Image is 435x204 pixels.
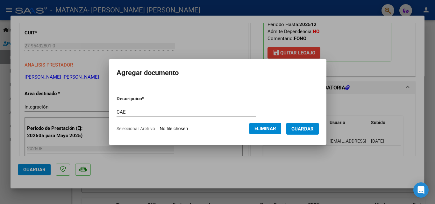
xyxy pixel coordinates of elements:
span: Seleccionar Archivo [117,126,155,131]
p: Descripcion [117,95,177,102]
span: Guardar [291,126,314,132]
span: Eliminar [254,126,276,131]
div: Open Intercom Messenger [413,182,429,198]
h2: Agregar documento [117,67,319,79]
button: Eliminar [249,123,281,134]
button: Guardar [286,123,319,135]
